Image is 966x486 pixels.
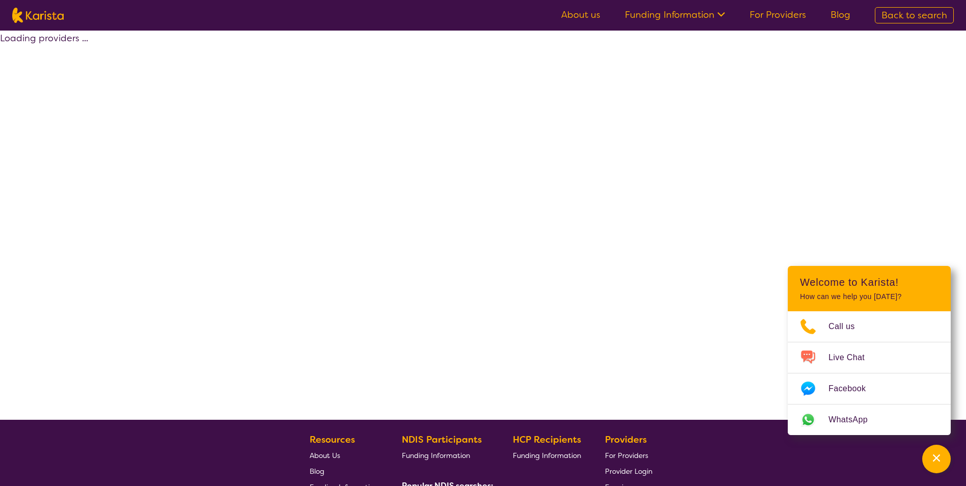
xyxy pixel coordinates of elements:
[881,9,947,21] span: Back to search
[831,9,850,21] a: Blog
[800,292,939,301] p: How can we help you [DATE]?
[310,467,324,476] span: Blog
[788,266,951,435] div: Channel Menu
[922,445,951,473] button: Channel Menu
[12,8,64,23] img: Karista logo
[829,319,867,334] span: Call us
[605,434,647,446] b: Providers
[561,9,600,21] a: About us
[605,447,652,463] a: For Providers
[605,463,652,479] a: Provider Login
[402,451,470,460] span: Funding Information
[402,434,482,446] b: NDIS Participants
[625,9,725,21] a: Funding Information
[310,434,355,446] b: Resources
[788,311,951,435] ul: Choose channel
[310,463,378,479] a: Blog
[829,381,878,396] span: Facebook
[800,276,939,288] h2: Welcome to Karista!
[605,467,652,476] span: Provider Login
[750,9,806,21] a: For Providers
[513,451,581,460] span: Funding Information
[513,434,581,446] b: HCP Recipients
[605,451,648,460] span: For Providers
[829,412,880,427] span: WhatsApp
[875,7,954,23] a: Back to search
[829,350,877,365] span: Live Chat
[513,447,581,463] a: Funding Information
[402,447,489,463] a: Funding Information
[788,404,951,435] a: Web link opens in a new tab.
[310,447,378,463] a: About Us
[310,451,340,460] span: About Us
